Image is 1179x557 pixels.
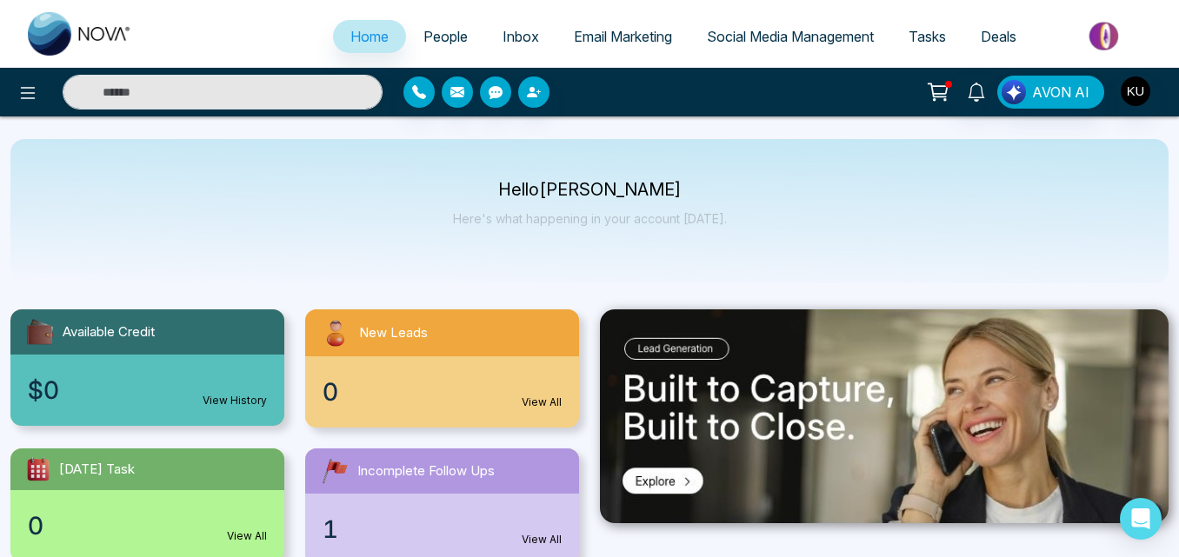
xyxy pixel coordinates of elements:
img: Nova CRM Logo [28,12,132,56]
img: availableCredit.svg [24,316,56,348]
span: Incomplete Follow Ups [357,461,495,481]
div: Open Intercom Messenger [1120,498,1162,540]
img: Market-place.gif [1042,17,1169,56]
span: $0 [28,372,59,408]
img: Lead Flow [1002,80,1026,104]
img: User Avatar [1121,76,1150,106]
a: View All [522,532,562,547]
img: todayTask.svg [24,455,52,483]
span: [DATE] Task [59,460,135,480]
img: newLeads.svg [319,316,352,349]
span: Inbox [503,28,539,45]
p: Hello [PERSON_NAME] [453,182,727,197]
span: 0 [28,507,43,544]
span: Email Marketing [574,28,672,45]
img: . [600,309,1169,523]
span: 0 [323,374,338,410]
span: New Leads [359,323,428,343]
a: View History [203,393,267,408]
span: Tasks [909,28,946,45]
a: Home [333,20,406,53]
span: 1 [323,511,338,547]
a: Social Media Management [689,20,891,53]
span: People [423,28,468,45]
a: View All [522,395,562,410]
a: Inbox [485,20,556,53]
button: AVON AI [997,76,1104,109]
a: View All [227,528,267,544]
span: Available Credit [63,322,155,342]
a: Tasks [891,20,963,53]
span: Home [350,28,389,45]
a: Email Marketing [556,20,689,53]
span: AVON AI [1032,82,1089,103]
p: Here's what happening in your account [DATE]. [453,211,727,226]
img: followUps.svg [319,455,350,487]
a: People [406,20,485,53]
span: Deals [981,28,1016,45]
a: New Leads0View All [295,309,589,428]
a: Deals [963,20,1034,53]
span: Social Media Management [707,28,874,45]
